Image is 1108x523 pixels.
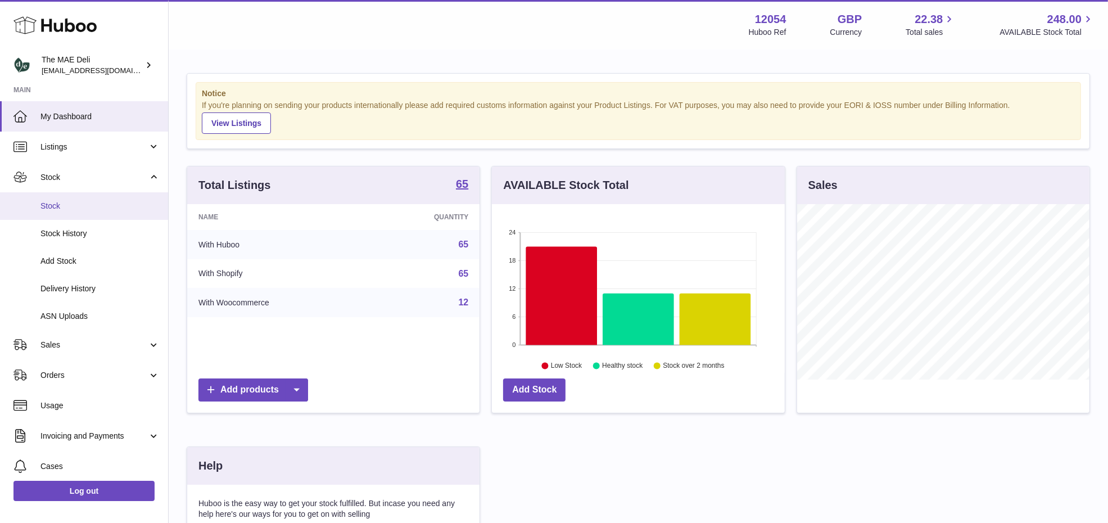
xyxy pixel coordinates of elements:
[40,111,160,122] span: My Dashboard
[838,12,862,27] strong: GBP
[509,285,516,292] text: 12
[198,458,223,474] h3: Help
[13,57,30,74] img: logistics@deliciouslyella.com
[42,55,143,76] div: The MAE Deli
[187,230,369,259] td: With Huboo
[13,481,155,501] a: Log out
[40,461,160,472] span: Cases
[40,228,160,239] span: Stock History
[906,12,956,38] a: 22.38 Total sales
[1047,12,1082,27] span: 248.00
[198,178,271,193] h3: Total Listings
[513,341,516,348] text: 0
[40,142,148,152] span: Listings
[202,88,1075,99] strong: Notice
[503,378,566,402] a: Add Stock
[459,297,469,307] a: 12
[202,112,271,134] a: View Listings
[551,362,582,369] text: Low Stock
[40,431,148,441] span: Invoicing and Payments
[808,178,838,193] h3: Sales
[40,201,160,211] span: Stock
[40,370,148,381] span: Orders
[663,362,725,369] text: Stock over 2 months
[202,100,1075,134] div: If you're planning on sending your products internationally please add required customs informati...
[456,178,468,192] a: 65
[198,378,308,402] a: Add products
[503,178,628,193] h3: AVAILABLE Stock Total
[906,27,956,38] span: Total sales
[1000,12,1095,38] a: 248.00 AVAILABLE Stock Total
[456,178,468,190] strong: 65
[755,12,786,27] strong: 12054
[830,27,862,38] div: Currency
[187,259,369,288] td: With Shopify
[40,172,148,183] span: Stock
[509,257,516,264] text: 18
[42,66,165,75] span: [EMAIL_ADDRESS][DOMAIN_NAME]
[915,12,943,27] span: 22.38
[40,311,160,322] span: ASN Uploads
[1000,27,1095,38] span: AVAILABLE Stock Total
[513,313,516,320] text: 6
[603,362,644,369] text: Healthy stock
[198,498,468,520] p: Huboo is the easy way to get your stock fulfilled. But incase you need any help here's our ways f...
[40,256,160,267] span: Add Stock
[187,288,369,317] td: With Woocommerce
[459,240,469,249] a: 65
[749,27,786,38] div: Huboo Ref
[40,283,160,294] span: Delivery History
[509,229,516,236] text: 24
[369,204,480,230] th: Quantity
[40,340,148,350] span: Sales
[40,400,160,411] span: Usage
[459,269,469,278] a: 65
[187,204,369,230] th: Name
